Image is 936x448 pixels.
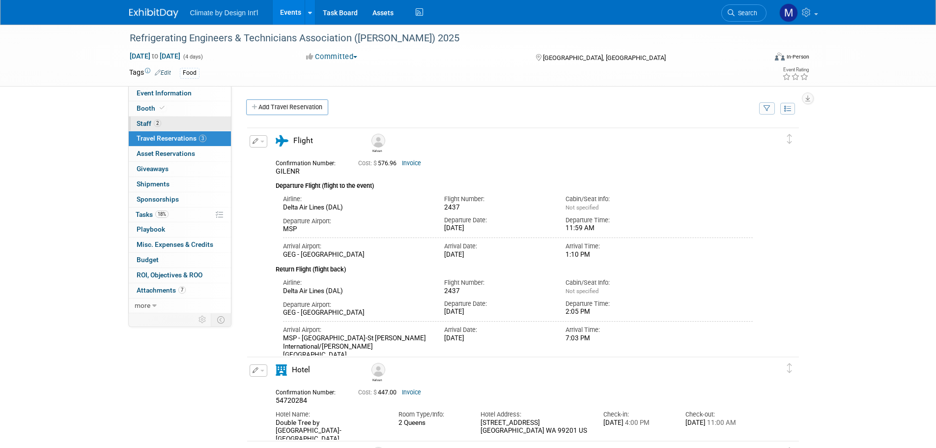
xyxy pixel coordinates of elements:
a: Playbook [129,222,231,237]
div: [DATE] [444,251,551,259]
div: Cabin/Seat Info: [566,195,672,204]
div: [DATE] [685,419,753,427]
span: Budget [137,256,159,264]
div: Departure Time: [566,299,672,308]
div: Departure Airport: [283,217,430,226]
div: [DATE] [603,419,671,427]
a: Attachments7 [129,283,231,298]
i: Hotel [276,364,287,376]
div: Food [180,68,199,78]
div: 7:03 PM [566,334,672,343]
span: Playbook [137,225,165,233]
div: 2 Queens [398,419,466,427]
span: 18% [155,210,169,218]
td: Toggle Event Tabs [211,313,231,326]
span: Cost: $ [358,389,378,396]
div: 11:59 AM [566,224,672,233]
span: (4 days) [182,54,203,60]
a: Event Information [129,86,231,101]
span: Asset Reservations [137,149,195,157]
a: Add Travel Reservation [246,99,328,115]
a: Misc. Expenses & Credits [129,238,231,252]
a: Invoice [402,160,421,167]
div: Delta Air Lines (DAL) [283,204,430,212]
span: 447.00 [358,389,400,396]
img: Format-Inperson.png [775,53,785,60]
div: Delta Air Lines (DAL) [283,287,430,296]
div: Departure Date: [444,216,551,225]
a: Budget [129,253,231,268]
i: Flight [276,135,288,147]
div: MSP - [GEOGRAPHIC_DATA]-St [PERSON_NAME] International/[PERSON_NAME][GEOGRAPHIC_DATA] [283,334,430,359]
a: Search [721,4,766,22]
span: Event Information [137,89,192,97]
div: Hotel Name: [276,410,384,419]
div: Kelvan Roopnarine [371,148,384,153]
a: Travel Reservations3 [129,131,231,146]
span: Staff [137,119,161,127]
i: Booth reservation complete [160,105,165,111]
span: Flight [293,136,313,145]
img: Kelvan Roopnarine [371,363,385,377]
span: Booth [137,104,167,112]
img: Michelle Jones [779,3,798,22]
a: Booth [129,101,231,116]
div: 2:05 PM [566,308,672,316]
span: 54720284 [276,396,307,404]
div: Event Format [709,51,810,66]
a: Asset Reservations [129,147,231,161]
div: Flight Number: [444,195,551,204]
div: Kelvan Roopnarine [371,377,384,382]
div: Refrigerating Engineers & Technicians Association ([PERSON_NAME]) 2025 [126,30,752,47]
div: Cabin/Seat Info: [566,278,672,287]
i: Click and drag to move item [787,363,792,373]
a: Shipments [129,177,231,192]
div: Check-out: [685,410,753,419]
a: ROI, Objectives & ROO [129,268,231,283]
div: Hotel Address: [481,410,589,419]
div: GEG - [GEOGRAPHIC_DATA] [283,309,430,317]
div: 2437 [444,287,551,296]
div: Airline: [283,195,430,204]
span: Shipments [137,180,170,188]
div: Airline: [283,278,430,287]
span: Travel Reservations [137,134,206,142]
span: Cost: $ [358,160,378,167]
span: Giveaways [137,165,169,173]
td: Tags [129,67,171,79]
span: 3 [199,135,206,142]
img: Kelvan Roopnarine [371,134,385,148]
div: [DATE] [444,334,551,343]
span: 576.96 [358,160,400,167]
span: 11:00 AM [706,419,736,426]
div: Kelvan Roopnarine [369,363,386,382]
div: Confirmation Number: [276,157,343,167]
span: Search [735,9,757,17]
span: Attachments [137,286,186,294]
span: more [135,301,150,309]
span: GILENR [276,167,300,175]
a: Staff2 [129,117,231,131]
i: Filter by Traveler [764,106,770,112]
div: Departure Time: [566,216,672,225]
div: [DATE] [444,224,551,233]
div: Return Flight (flight back) [276,259,753,274]
a: Invoice [402,389,421,396]
i: Click and drag to move item [787,134,792,144]
div: Arrival Airport: [283,242,430,251]
span: Misc. Expenses & Credits [137,240,213,248]
a: Edit [155,69,171,76]
a: Tasks18% [129,208,231,222]
div: 2437 [444,204,551,212]
span: Not specified [566,288,598,295]
div: Departure Airport: [283,300,430,309]
div: Event Rating [782,67,809,72]
span: to [150,52,160,60]
div: [DATE] [444,308,551,316]
span: Not specified [566,204,598,211]
td: Personalize Event Tab Strip [194,313,211,326]
div: Departure Flight (flight to the event) [276,176,753,191]
div: Flight Number: [444,278,551,287]
span: Sponsorships [137,195,179,203]
div: Check-in: [603,410,671,419]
